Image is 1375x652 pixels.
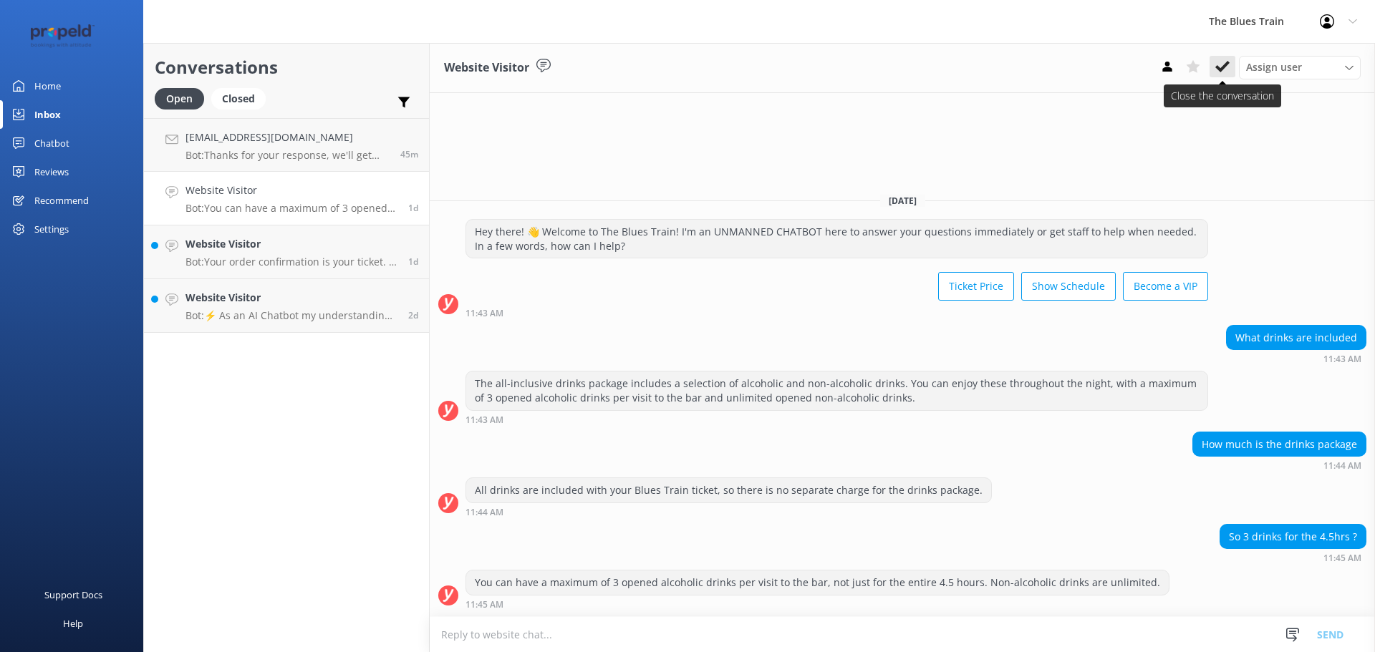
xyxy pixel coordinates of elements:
div: Closed [211,88,266,110]
div: Aug 31 2025 11:44am (UTC +10:00) Australia/Sydney [465,507,992,517]
h2: Conversations [155,54,418,81]
a: Open [155,90,211,106]
div: Assign User [1239,56,1361,79]
div: Aug 31 2025 11:45am (UTC +10:00) Australia/Sydney [1220,553,1366,563]
span: [DATE] [880,195,925,207]
p: Bot: ⚡ As an AI Chatbot my understanding of some questions is limited. Please rephrase your quest... [185,309,397,322]
div: Support Docs [44,580,102,609]
h4: Website Visitor [185,290,397,306]
div: The all-inclusive drinks package includes a selection of alcoholic and non-alcoholic drinks. You ... [466,371,1207,409]
button: Become a VIP [1123,272,1208,301]
img: 12-1677471078.png [21,24,104,48]
strong: 11:44 AM [465,508,503,517]
div: Help [63,609,83,638]
h4: Website Visitor [185,236,397,252]
div: Chatbot [34,129,69,157]
div: Settings [34,215,69,243]
div: Home [34,72,61,100]
div: All drinks are included with your Blues Train ticket, so there is no separate charge for the drin... [466,478,991,502]
div: Recommend [34,186,89,215]
span: Aug 30 2025 10:03am (UTC +10:00) Australia/Sydney [408,309,418,321]
div: Hey there! 👋 Welcome to The Blues Train! I'm an UNMANNED CHATBOT here to answer your questions im... [466,220,1207,258]
div: Inbox [34,100,61,129]
div: What drinks are included [1227,326,1366,350]
div: Aug 31 2025 11:43am (UTC +10:00) Australia/Sydney [465,414,1208,424]
h3: Website Visitor [444,59,529,77]
span: Aug 31 2025 11:45am (UTC +10:00) Australia/Sydney [408,202,418,214]
h4: Website Visitor [185,183,397,198]
div: How much is the drinks package [1193,432,1366,457]
button: Show Schedule [1021,272,1116,301]
a: [EMAIL_ADDRESS][DOMAIN_NAME]Bot:Thanks for your response, we'll get back to you as soon as we can... [144,118,429,172]
p: Bot: Your order confirmation is your ticket. If you've lost or can't find your tickets, please em... [185,256,397,268]
div: Aug 31 2025 11:45am (UTC +10:00) Australia/Sydney [465,599,1169,609]
a: Website VisitorBot:⚡ As an AI Chatbot my understanding of some questions is limited. Please rephr... [144,279,429,333]
strong: 11:43 AM [465,309,503,318]
div: You can have a maximum of 3 opened alcoholic drinks per visit to the bar, not just for the entire... [466,570,1169,595]
p: Bot: You can have a maximum of 3 opened alcoholic drinks per visit to the bar, not just for the e... [185,202,397,215]
div: Open [155,88,204,110]
p: Bot: Thanks for your response, we'll get back to you as soon as we can during opening hours. [185,149,390,162]
a: Website VisitorBot:Your order confirmation is your ticket. If you've lost or can't find your tick... [144,225,429,279]
span: Sep 02 2025 08:50am (UTC +10:00) Australia/Sydney [400,148,418,160]
strong: 11:45 AM [465,600,503,609]
div: Aug 31 2025 11:43am (UTC +10:00) Australia/Sydney [1226,354,1366,364]
div: Aug 31 2025 11:43am (UTC +10:00) Australia/Sydney [465,308,1208,318]
div: Reviews [34,157,69,186]
h4: [EMAIL_ADDRESS][DOMAIN_NAME] [185,130,390,145]
a: Closed [211,90,273,106]
a: Website VisitorBot:You can have a maximum of 3 opened alcoholic drinks per visit to the bar, not ... [144,172,429,225]
span: Assign user [1246,59,1302,75]
button: Ticket Price [938,272,1014,301]
div: So 3 drinks for the 4.5hrs ? [1220,525,1366,549]
strong: 11:44 AM [1323,462,1361,470]
strong: 11:45 AM [1323,554,1361,563]
strong: 11:43 AM [1323,355,1361,364]
span: Aug 31 2025 10:36am (UTC +10:00) Australia/Sydney [408,256,418,268]
div: Aug 31 2025 11:44am (UTC +10:00) Australia/Sydney [1192,460,1366,470]
strong: 11:43 AM [465,416,503,424]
